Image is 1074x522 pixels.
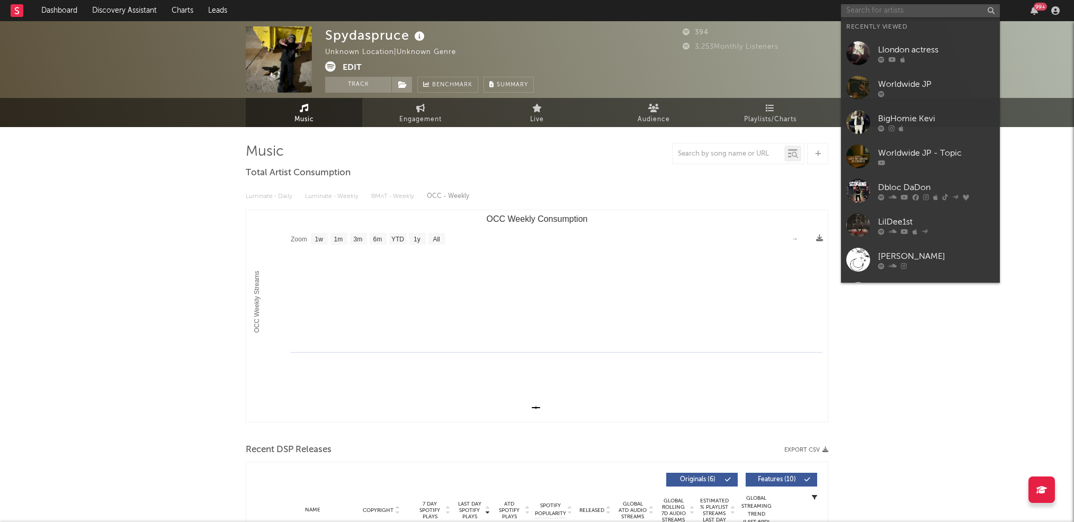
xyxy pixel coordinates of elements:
[753,476,801,483] span: Features ( 10 )
[878,112,995,125] div: BigHomie Kevi
[417,77,478,93] a: Benchmark
[683,29,709,36] span: 394
[433,236,440,243] text: All
[878,78,995,91] div: Worldwide JP
[841,277,1000,311] a: Billyracxx
[354,236,363,243] text: 3m
[841,139,1000,174] a: Worldwide JP - Topic
[638,113,670,126] span: Audience
[495,501,523,520] span: ATD Spotify Plays
[1034,3,1047,11] div: 99 +
[484,77,534,93] button: Summary
[325,77,391,93] button: Track
[497,82,528,88] span: Summary
[878,250,995,263] div: [PERSON_NAME]
[325,46,468,59] div: Unknown Location | Unknown Genre
[784,447,828,453] button: Export CSV
[487,214,588,223] text: OCC Weekly Consumption
[841,174,1000,208] a: Dbloc DaDon
[746,473,817,487] button: Features(10)
[841,105,1000,139] a: BigHomie Kevi
[841,4,1000,17] input: Search for artists
[479,98,595,127] a: Live
[432,79,472,92] span: Benchmark
[878,43,995,56] div: Llondon actress
[294,113,314,126] span: Music
[878,147,995,159] div: Worldwide JP - Topic
[363,507,393,514] span: Copyright
[246,167,351,179] span: Total Artist Consumption
[530,113,544,126] span: Live
[246,98,362,127] a: Music
[246,210,828,422] svg: OCC Weekly Consumption
[399,113,442,126] span: Engagement
[414,236,420,243] text: 1y
[666,473,738,487] button: Originals(6)
[455,501,484,520] span: Last Day Spotify Plays
[334,236,343,243] text: 1m
[535,502,566,518] span: Spotify Popularity
[841,36,1000,70] a: Llondon actress
[878,215,995,228] div: LilDee1st
[792,235,798,242] text: →
[278,506,347,514] div: Name
[362,98,479,127] a: Engagement
[841,208,1000,242] a: LilDee1st
[683,43,778,50] span: 3,253 Monthly Listeners
[878,181,995,194] div: Dbloc DaDon
[579,507,604,514] span: Released
[673,150,784,158] input: Search by song name or URL
[744,113,796,126] span: Playlists/Charts
[712,98,828,127] a: Playlists/Charts
[846,21,995,33] div: Recently Viewed
[343,61,362,75] button: Edit
[325,26,427,44] div: Spydaspruce
[315,236,324,243] text: 1w
[391,236,404,243] text: YTD
[291,236,307,243] text: Zoom
[253,271,261,332] text: OCC Weekly Streams
[246,444,332,456] span: Recent DSP Releases
[841,242,1000,277] a: [PERSON_NAME]
[841,70,1000,105] a: Worldwide JP
[618,501,647,520] span: Global ATD Audio Streams
[595,98,712,127] a: Audience
[673,476,722,483] span: Originals ( 6 )
[416,501,444,520] span: 7 Day Spotify Plays
[1031,6,1038,15] button: 99+
[373,236,382,243] text: 6m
